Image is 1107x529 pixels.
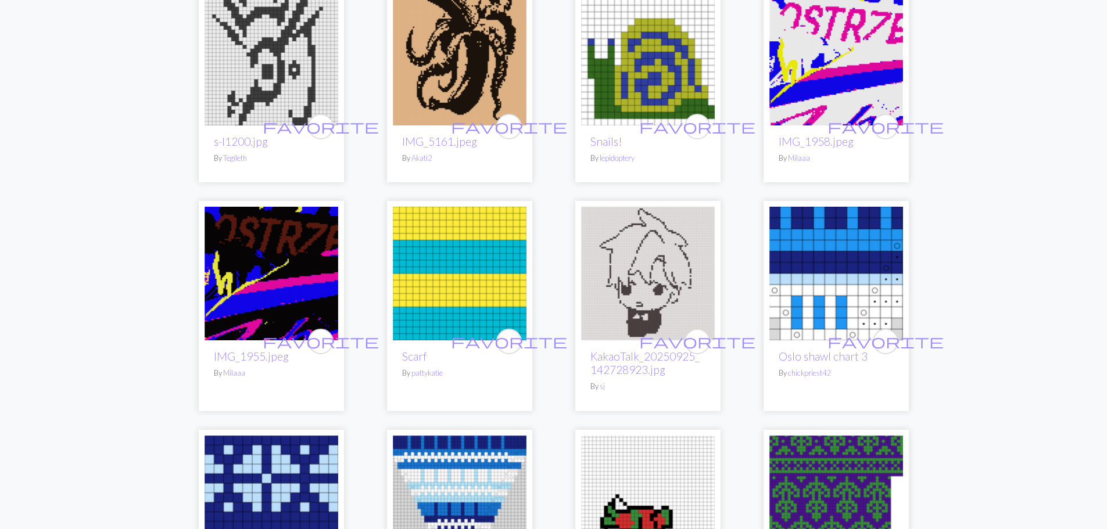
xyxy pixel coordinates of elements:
a: lepidoptery [600,153,635,163]
a: s-l1200.jpg [214,135,268,148]
i: favourite [451,330,567,353]
a: chickpriest42 [788,368,830,377]
a: pattykatie [411,368,443,377]
a: KakaoTalk_20250925_142728923.jpg [581,267,715,278]
button: favourite [308,329,334,354]
a: Milaaa [788,153,810,163]
span: favorite [451,332,567,350]
p: By [779,153,894,164]
a: s-l1200.jpg [205,52,338,63]
a: Scarf [402,350,427,363]
i: favourite [263,115,379,138]
p: By [214,368,329,379]
p: By [590,381,705,392]
span: favorite [639,117,755,135]
a: IMG_1955.jpeg [205,267,338,278]
a: IMG_5161.jpeg [393,52,526,63]
span: favorite [639,332,755,350]
a: Oslo shawl chart 2 [205,495,338,506]
a: Oslo shawl chart 1 [393,495,526,506]
p: By [590,153,705,164]
span: favorite [263,117,379,135]
img: Scarf [393,207,526,340]
i: favourite [827,330,944,353]
button: favourite [496,329,522,354]
a: Oslo shawl chart 3 [779,350,868,363]
i: favourite [639,115,755,138]
a: IMG_1955.jpeg [214,350,289,363]
img: Oslo shawl chart 3 [769,207,903,340]
a: Oslo shawl chart 3 [769,267,903,278]
a: Tegileth [223,153,247,163]
p: By [779,368,894,379]
a: IMG_5161.jpeg [402,135,477,148]
a: KakaoTalk_20250925_142728923.jpg [590,350,700,376]
a: Greenery [769,495,903,506]
span: favorite [451,117,567,135]
a: IMG_1958.jpeg [779,135,854,148]
a: Snails! [581,52,715,63]
p: By [402,368,517,379]
a: IMG_1958.jpeg [769,52,903,63]
a: Snails! [590,135,622,148]
button: favourite [685,114,710,139]
i: favourite [639,330,755,353]
i: favourite [263,330,379,353]
span: favorite [827,117,944,135]
img: IMG_1955.jpeg [205,207,338,340]
i: favourite [827,115,944,138]
button: favourite [873,114,898,139]
button: favourite [308,114,334,139]
button: favourite [685,329,710,354]
button: favourite [873,329,898,354]
span: favorite [263,332,379,350]
a: Muñeco de Nieve 2.0 [581,495,715,506]
p: By [402,153,517,164]
img: KakaoTalk_20250925_142728923.jpg [581,207,715,340]
i: favourite [451,115,567,138]
a: Scarf [393,267,526,278]
p: By [214,153,329,164]
a: sj [600,382,605,391]
a: Milaaa [223,368,245,377]
button: favourite [496,114,522,139]
span: favorite [827,332,944,350]
a: Akati2 [411,153,432,163]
